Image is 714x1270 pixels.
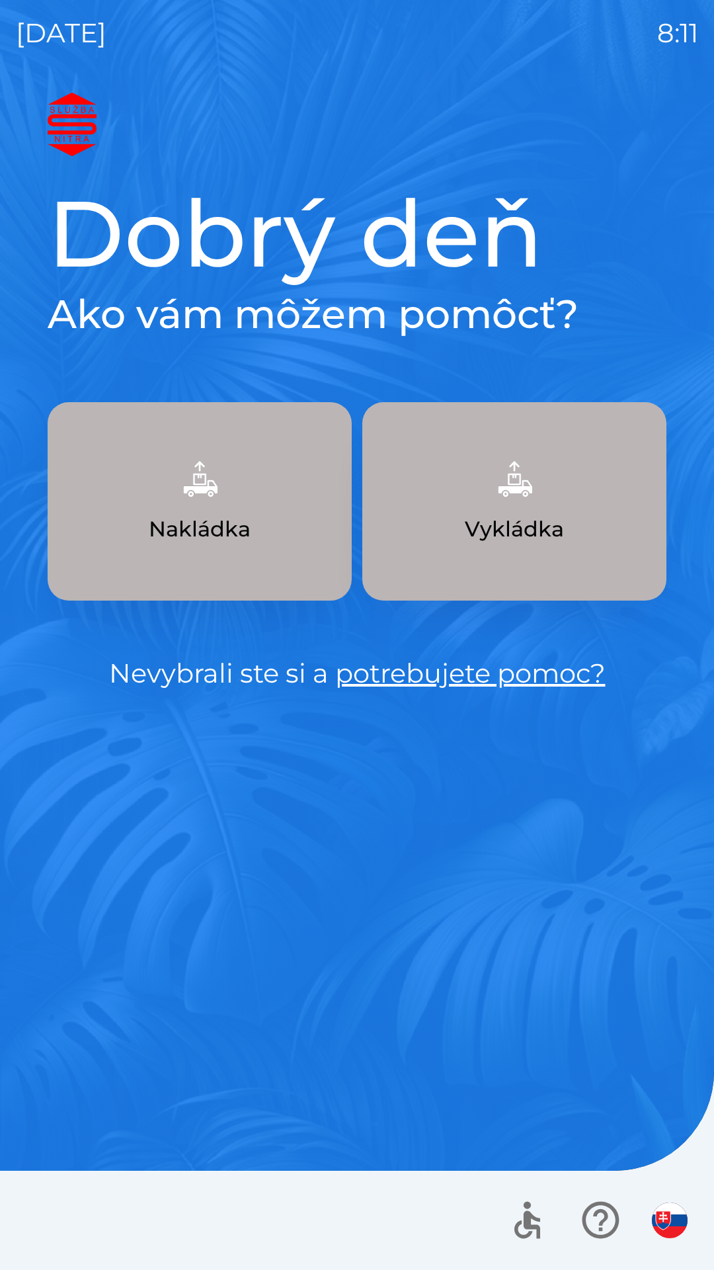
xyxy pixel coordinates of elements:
img: 6e47bb1a-0e3d-42fb-b293-4c1d94981b35.png [485,450,543,508]
img: 9957f61b-5a77-4cda-b04a-829d24c9f37e.png [171,450,229,508]
img: sk flag [652,1203,688,1238]
p: 8:11 [657,13,698,53]
p: Vykládka [465,513,564,545]
h1: Dobrý deň [48,177,666,290]
button: Vykládka [362,402,666,601]
p: Nevybrali ste si a [48,654,666,693]
img: Logo [48,93,666,156]
p: Nakládka [149,513,251,545]
a: potrebujete pomoc? [335,657,606,689]
button: Nakládka [48,402,352,601]
p: [DATE] [16,13,106,53]
h2: Ako vám môžem pomôcť? [48,290,666,339]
